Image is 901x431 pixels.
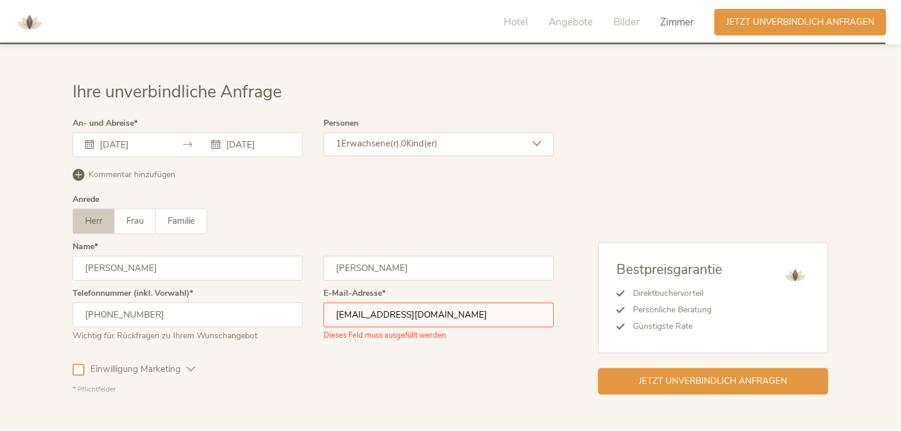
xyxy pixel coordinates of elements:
[726,16,874,28] span: Jetzt unverbindlich anfragen
[126,215,143,227] span: Frau
[324,289,386,298] label: E-Mail-Adresse
[324,302,554,327] input: E-Mail-Adresse
[84,363,187,376] span: Einwilligung Marketing
[73,119,138,128] label: An- und Abreise
[616,260,722,279] span: Bestpreisgarantie
[73,302,303,327] input: Telefonnummer (inkl. Vorwahl)
[73,384,554,394] div: * Pflichtfelder
[12,5,47,40] img: AMONTI & LUNARIS Wellnessresort
[406,138,438,149] span: Kind(er)
[324,327,448,341] span: Dieses Feld muss ausgefüllt werden.
[613,15,639,29] span: Bilder
[660,15,694,29] span: Zimmer
[639,375,788,387] span: Jetzt unverbindlich anfragen
[625,285,722,302] li: Direktbuchervorteil
[168,215,195,227] span: Familie
[781,260,810,290] img: AMONTI & LUNARIS Wellnessresort
[73,243,98,251] label: Name
[625,302,722,318] li: Persönliche Beratung
[401,138,406,149] span: 0
[73,289,193,298] label: Telefonnummer (inkl. Vorwahl)
[89,169,175,181] span: Kommentar hinzufügen
[73,195,99,204] div: Anrede
[504,15,528,29] span: Hotel
[625,318,722,335] li: Günstigste Rate
[73,80,282,103] span: Ihre unverbindliche Anfrage
[324,256,554,280] input: Nachname
[336,138,341,149] span: 1
[73,327,303,342] div: Wichtig für Rückfragen zu Ihrem Wunschangebot
[85,215,102,227] span: Herr
[223,139,290,151] input: Abreise
[324,119,358,128] label: Personen
[12,18,47,26] a: AMONTI & LUNARIS Wellnessresort
[73,256,303,280] input: Vorname
[341,138,401,149] span: Erwachsene(r),
[97,139,164,151] input: Anreise
[549,15,593,29] span: Angebote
